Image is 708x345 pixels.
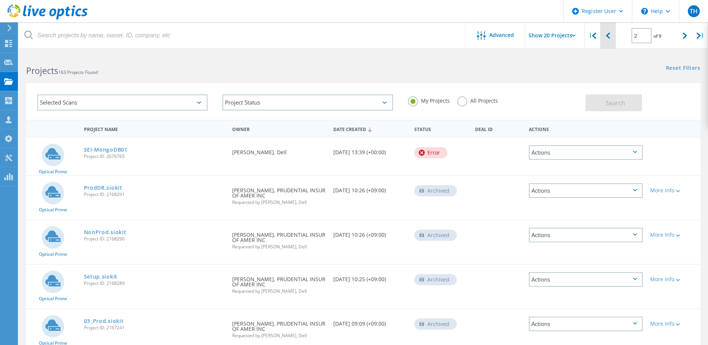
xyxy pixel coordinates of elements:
svg: \n [641,8,648,15]
span: 163 Projects Found [58,69,98,75]
a: Live Optics Dashboard [7,16,88,21]
a: SEI-MongoDB01 [84,147,128,152]
div: Actions [529,145,643,160]
div: | [693,22,708,49]
a: Reset Filters [666,65,701,72]
div: Status [411,122,471,136]
span: Project ID: 2168289 [84,281,225,286]
div: [PERSON_NAME], PRUDENTIAL INSUR OF AMER INC [228,220,330,257]
div: [DATE] 10:26 (+09:00) [330,220,411,245]
a: ProdDR.siokit [84,185,122,190]
div: Archived [414,318,457,330]
div: Actions [529,183,643,198]
a: NonProd.siokit [84,230,127,235]
div: Actions [529,228,643,242]
div: [DATE] 10:26 (+09:00) [330,176,411,201]
div: Actions [525,122,646,136]
label: All Projects [457,96,498,103]
div: Error [414,147,447,158]
div: More Info [650,232,697,237]
div: [DATE] 13:39 (+00:00) [330,138,411,162]
span: TH [690,8,698,14]
div: | [585,22,600,49]
span: Optical Prime [39,170,67,174]
span: Requested by [PERSON_NAME], Dell [232,245,326,249]
div: Project Status [222,94,393,111]
b: Projects [26,65,58,77]
span: Project ID: 2168291 [84,192,225,197]
div: [DATE] 09:09 (+09:00) [330,309,411,334]
div: Date Created [330,122,411,136]
span: Search [606,99,625,107]
span: Optical Prime [39,296,67,301]
div: [DATE] 10:25 (+09:00) [330,265,411,289]
div: Archived [414,230,457,241]
div: More Info [650,321,697,326]
div: More Info [650,188,697,193]
div: Archived [414,274,457,285]
span: Project ID: 2167241 [84,326,225,330]
span: Project ID: 2676765 [84,154,225,159]
div: Actions [529,272,643,287]
span: Optical Prime [39,252,67,257]
span: of 9 [654,33,661,39]
div: [PERSON_NAME], PRUDENTIAL INSUR OF AMER INC [228,265,330,301]
div: Deal Id [471,122,525,136]
span: Requested by [PERSON_NAME], Dell [232,333,326,338]
label: My Projects [408,96,450,103]
div: Actions [529,317,643,331]
span: Advanced [489,32,514,38]
div: Owner [228,122,330,136]
span: Requested by [PERSON_NAME], Dell [232,289,326,293]
a: Setup.siokit [84,274,118,279]
button: Search [586,94,642,111]
div: Project Name [80,122,229,136]
div: Selected Scans [37,94,208,111]
div: More Info [650,277,697,282]
a: 03_Prod.siokit [84,318,124,324]
span: Requested by [PERSON_NAME], Dell [232,200,326,205]
div: [PERSON_NAME], PRUDENTIAL INSUR OF AMER INC [228,176,330,212]
span: Project ID: 2168290 [84,237,225,241]
div: Archived [414,185,457,196]
div: [PERSON_NAME], Dell [228,138,330,162]
span: Optical Prime [39,208,67,212]
input: Search projects by name, owner, ID, company, etc [19,22,466,49]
